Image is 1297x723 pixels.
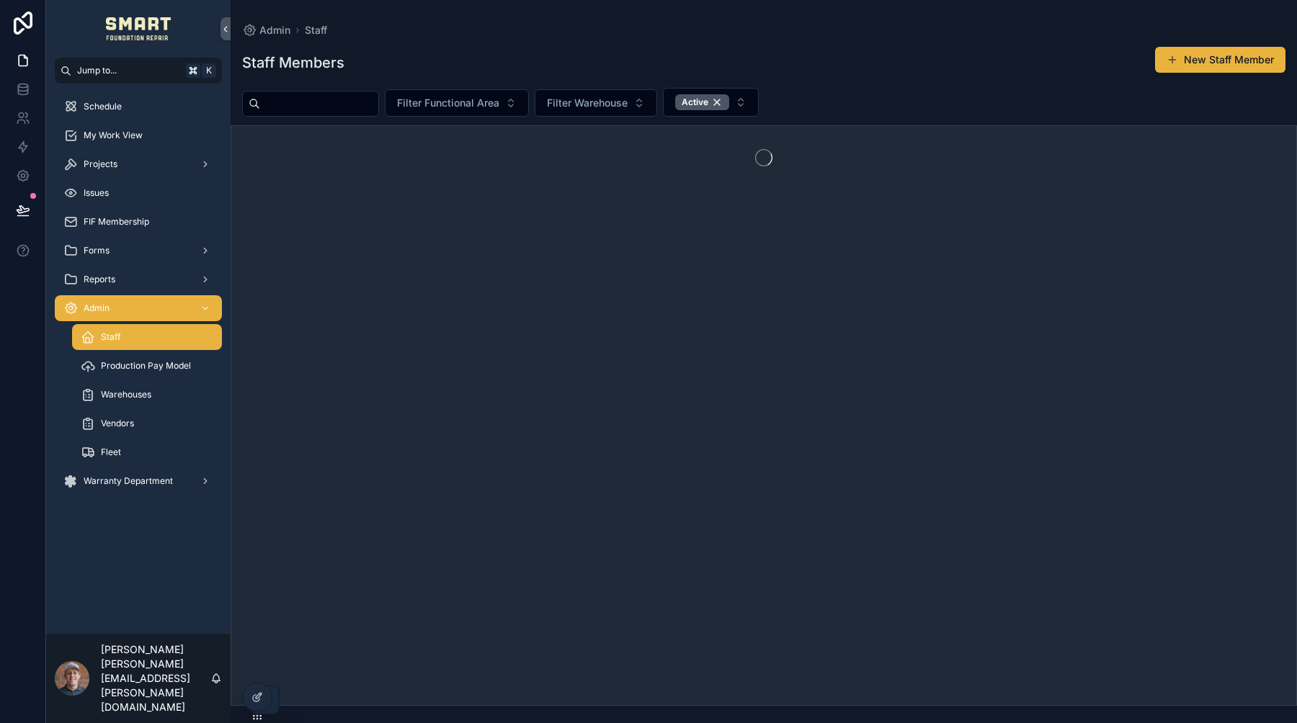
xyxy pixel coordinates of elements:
span: FIF Membership [84,216,149,228]
button: New Staff Member [1155,47,1285,73]
button: Unselect ACTIVE [675,94,729,110]
a: Projects [55,151,222,177]
a: Vendors [72,410,222,436]
span: Filter Functional Area [397,96,499,110]
button: Select Button [535,89,657,117]
div: scrollable content [46,84,231,513]
button: Select Button [385,89,529,117]
span: Jump to... [77,65,180,76]
button: Select Button [663,88,759,117]
a: Warranty Department [55,468,222,494]
p: [PERSON_NAME] [PERSON_NAME][EMAIL_ADDRESS][PERSON_NAME][DOMAIN_NAME] [101,642,210,714]
span: Staff [101,331,120,343]
span: Fleet [101,446,121,458]
span: Filter Warehouse [547,96,628,110]
span: Schedule [84,101,122,112]
a: Admin [55,295,222,321]
a: Schedule [55,94,222,120]
a: Fleet [72,439,222,465]
span: Vendors [101,418,134,429]
span: Projects [84,158,117,170]
a: FIF Membership [55,209,222,235]
span: Admin [259,23,290,37]
a: Staff [305,23,327,37]
a: Admin [242,23,290,37]
a: My Work View [55,122,222,148]
a: Warehouses [72,382,222,408]
span: Reports [84,274,115,285]
span: Issues [84,187,109,199]
span: Admin [84,302,110,314]
span: Production Pay Model [101,360,191,372]
span: Warehouses [101,389,151,400]
a: Staff [72,324,222,350]
a: Issues [55,180,222,206]
img: App logo [106,17,171,40]
h1: Staff Members [242,53,344,73]
a: Forms [55,238,222,264]
span: Warranty Department [84,475,173,487]
span: K [203,65,215,76]
a: Production Pay Model [72,353,222,379]
button: Jump to...K [55,58,222,84]
span: My Work View [84,130,143,141]
div: Active [675,94,729,110]
span: Forms [84,245,110,256]
a: Reports [55,266,222,292]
